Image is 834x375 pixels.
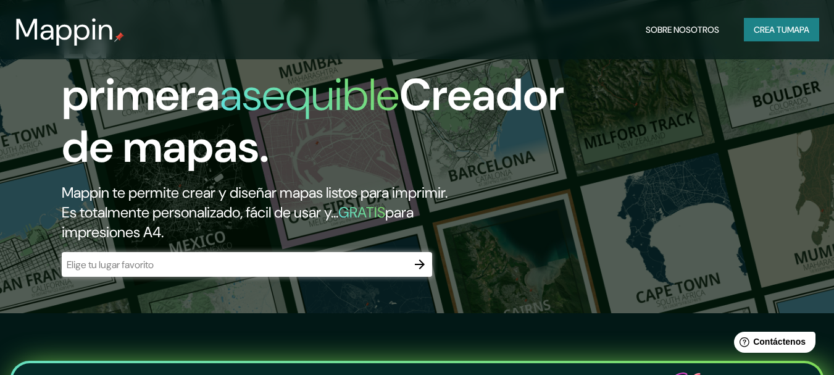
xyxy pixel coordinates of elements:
[62,203,414,242] font: para impresiones A4.
[220,66,399,124] font: asequible
[62,203,338,222] font: Es totalmente personalizado, fácil de usar y...
[641,18,724,41] button: Sobre nosotros
[787,24,809,35] font: mapa
[114,32,124,42] img: pin de mapeo
[744,18,819,41] button: Crea tumapa
[62,183,448,202] font: Mappin te permite crear y diseñar mapas listos para imprimir.
[62,258,407,272] input: Elige tu lugar favorito
[646,24,719,35] font: Sobre nosotros
[15,10,114,49] font: Mappin
[62,14,220,124] font: La primera
[724,327,820,361] iframe: Lanzador de widgets de ayuda
[338,203,385,222] font: GRATIS
[754,24,787,35] font: Crea tu
[62,66,564,175] font: Creador de mapas.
